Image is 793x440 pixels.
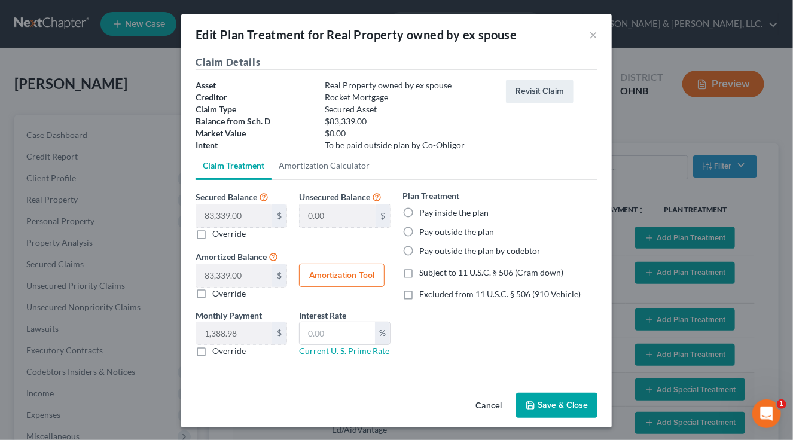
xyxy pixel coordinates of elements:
div: Market Value [190,127,319,139]
h5: Claim Details [196,55,597,70]
iframe: Intercom live chat [752,399,781,428]
div: Rocket Mortgage [319,91,500,103]
div: Edit Plan Treatment for Real Property owned by ex spouse [196,26,517,43]
div: % [375,322,390,345]
input: 0.00 [196,322,272,345]
a: Current U. S. Prime Rate [299,346,389,356]
label: Pay inside the plan [419,207,489,219]
input: 0.00 [300,322,375,345]
div: Real Property owned by ex spouse [319,80,500,91]
a: Amortization Calculator [272,151,377,180]
label: Override [212,228,246,240]
div: Creditor [190,91,319,103]
a: Claim Treatment [196,151,272,180]
button: Cancel [466,394,511,418]
label: Pay outside the plan [419,226,494,238]
div: $ [272,204,286,227]
button: × [589,27,597,42]
label: Pay outside the plan by codebtor [419,245,541,257]
div: $0.00 [319,127,500,139]
span: Excluded from 11 U.S.C. § 506 (910 Vehicle) [419,289,581,299]
div: $ [376,204,390,227]
div: Intent [190,139,319,151]
label: Plan Treatment [402,190,459,202]
span: 1 [777,399,786,409]
div: $83,339.00 [319,115,500,127]
input: 0.00 [300,204,376,227]
input: 0.00 [196,264,272,287]
div: To be paid outside plan by Co-Obligor [319,139,500,151]
div: Asset [190,80,319,91]
div: Balance from Sch. D [190,115,319,127]
label: Override [212,345,246,357]
span: Subject to 11 U.S.C. § 506 (Cram down) [419,267,563,277]
div: Secured Asset [319,103,500,115]
input: 0.00 [196,204,272,227]
label: Interest Rate [299,309,346,322]
span: Unsecured Balance [299,192,370,202]
div: Claim Type [190,103,319,115]
button: Revisit Claim [506,80,574,103]
div: $ [272,322,286,345]
label: Override [212,288,246,300]
span: Secured Balance [196,192,257,202]
button: Save & Close [516,393,597,418]
span: Amortized Balance [196,252,267,262]
label: Monthly Payment [196,309,262,322]
div: $ [272,264,286,287]
button: Amortization Tool [299,264,385,288]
